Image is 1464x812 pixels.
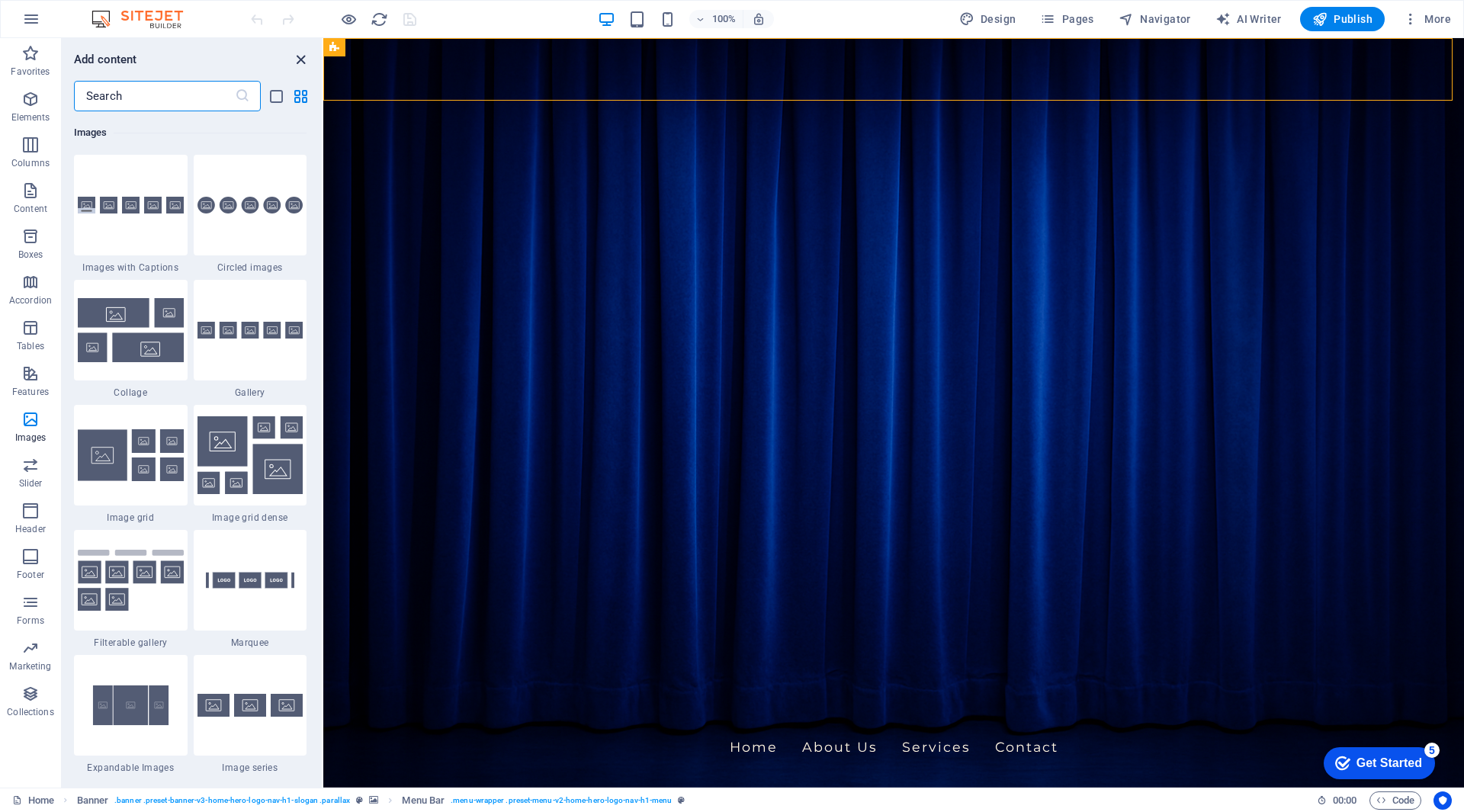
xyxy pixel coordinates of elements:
[88,10,202,28] img: Editor Logo
[194,512,307,524] span: Image grid dense
[267,87,285,105] button: list-view
[1317,791,1357,810] h6: Session time
[1369,791,1421,810] button: Code
[11,111,50,124] p: Elements
[1403,11,1451,27] span: More
[194,655,307,774] div: Image series
[12,791,54,810] a: Click to cancel selection. Double-click to open Pages
[194,155,307,274] div: Circled images
[1300,7,1385,31] button: Publish
[45,17,111,30] div: Get Started
[77,791,685,810] nav: breadcrumb
[74,262,188,274] span: Images with Captions
[1040,11,1093,27] span: Pages
[19,477,43,489] p: Slider
[15,432,47,444] p: Images
[291,87,310,105] button: grid-view
[15,523,46,535] p: Header
[356,796,363,804] i: This element is a customizable preset
[78,298,184,361] img: collage.svg
[74,155,188,274] div: Images with Captions
[678,796,685,804] i: This element is a customizable preset
[74,655,188,774] div: Expandable Images
[197,416,303,494] img: image-grid-dense.svg
[1215,11,1282,27] span: AI Writer
[17,569,44,581] p: Footer
[959,11,1016,27] span: Design
[1112,7,1197,31] button: Navigator
[194,405,307,524] div: Image grid dense
[74,530,188,649] div: Filterable gallery
[1209,7,1288,31] button: AI Writer
[12,386,49,398] p: Features
[752,12,766,26] i: On resize automatically adjust zoom level to fit chosen device.
[197,694,303,717] img: image-series.svg
[77,791,109,810] span: Click to select. Double-click to edit
[370,10,388,28] button: reload
[291,50,310,69] button: close panel
[74,50,137,69] h6: Add content
[12,8,124,40] div: Get Started 5 items remaining, 0% complete
[369,796,378,804] i: This element contains a background
[194,637,307,649] span: Marquee
[7,706,53,718] p: Collections
[953,7,1023,31] button: Design
[18,249,43,261] p: Boxes
[78,197,184,214] img: images-with-captions.svg
[712,10,737,28] h6: 100%
[1312,11,1372,27] span: Publish
[194,280,307,399] div: Gallery
[11,157,50,169] p: Columns
[74,405,188,524] div: Image grid
[74,124,307,142] h6: Images
[74,637,188,649] span: Filterable gallery
[194,262,307,274] span: Circled images
[1034,7,1100,31] button: Pages
[14,203,47,215] p: Content
[17,340,44,352] p: Tables
[74,512,188,524] span: Image grid
[953,7,1023,31] div: Design (Ctrl+Alt+Y)
[402,791,445,810] span: Click to select. Double-click to edit
[9,294,52,307] p: Accordion
[194,530,307,649] div: Marquee
[197,322,303,339] img: gallery.svg
[1376,791,1414,810] span: Code
[451,791,672,810] span: . menu-wrapper .preset-menu-v2-home-hero-logo-nav-h1-menu
[74,280,188,399] div: Collage
[1344,794,1346,806] span: :
[113,3,128,18] div: 5
[194,762,307,774] span: Image series
[1119,11,1191,27] span: Navigator
[194,387,307,399] span: Gallery
[197,545,303,615] img: marquee.svg
[1433,791,1452,810] button: Usercentrics
[74,387,188,399] span: Collage
[9,660,51,672] p: Marketing
[74,762,188,774] span: Expandable Images
[197,197,303,214] img: images-circled.svg
[1397,7,1457,31] button: More
[371,11,388,28] i: Reload page
[689,10,743,28] button: 100%
[78,670,184,740] img: ThumbnailImagesexpandonhover-36ZUYZMV_m5FMWoc2QEMTg.svg
[114,791,350,810] span: . banner .preset-banner-v3-home-hero-logo-nav-h1-slogan .parallax
[1333,791,1356,810] span: 00 00
[74,81,235,111] input: Search
[11,66,50,78] p: Favorites
[78,550,184,611] img: gallery-filterable.svg
[78,429,184,481] img: image-grid.svg
[17,615,44,627] p: Forms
